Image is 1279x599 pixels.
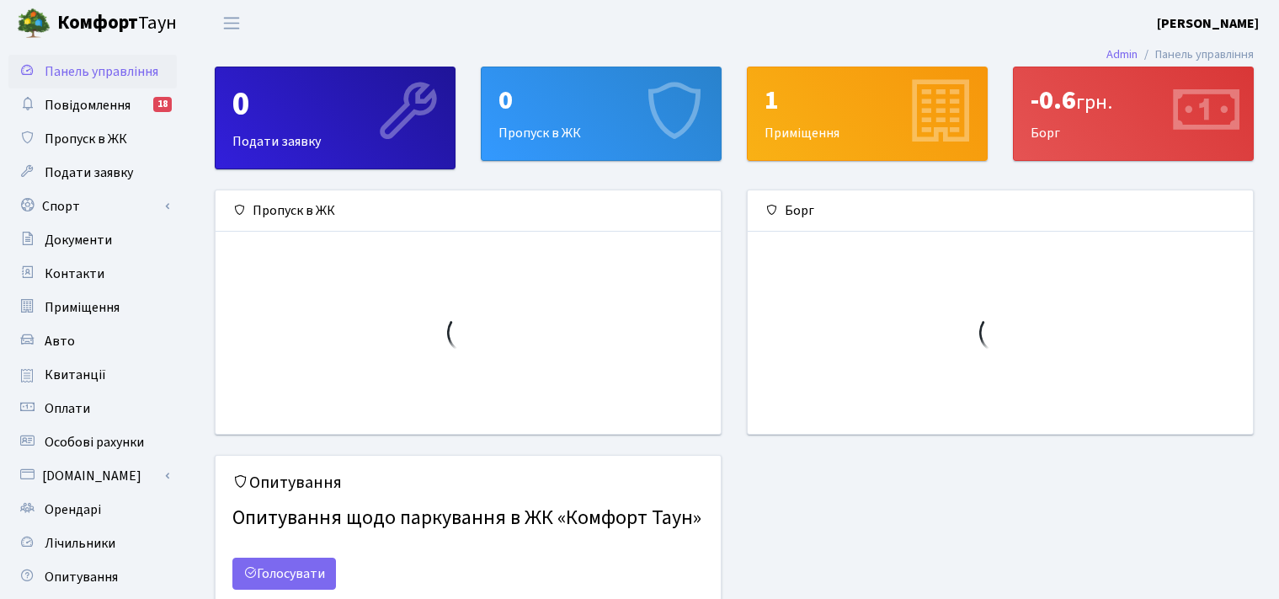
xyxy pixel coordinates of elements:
[215,67,456,169] a: 0Подати заявку
[8,560,177,594] a: Опитування
[153,97,172,112] div: 18
[45,568,118,586] span: Опитування
[1106,45,1138,63] a: Admin
[45,231,112,249] span: Документи
[1031,84,1236,116] div: -0.6
[45,534,115,553] span: Лічильники
[1014,67,1253,160] div: Борг
[45,96,131,115] span: Повідомлення
[748,190,1253,232] div: Борг
[8,291,177,324] a: Приміщення
[232,473,704,493] h5: Опитування
[57,9,177,38] span: Таун
[8,425,177,459] a: Особові рахунки
[232,558,336,590] a: Голосувати
[216,67,455,168] div: Подати заявку
[8,156,177,190] a: Подати заявку
[45,399,90,418] span: Оплати
[481,67,722,161] a: 0Пропуск в ЖК
[8,88,177,122] a: Повідомлення18
[211,9,253,37] button: Переключити навігацію
[45,366,106,384] span: Квитанції
[1157,14,1259,33] b: [PERSON_NAME]
[8,257,177,291] a: Контакти
[1138,45,1254,64] li: Панель управління
[8,122,177,156] a: Пропуск в ЖК
[17,7,51,40] img: logo.png
[498,84,704,116] div: 0
[765,84,970,116] div: 1
[747,67,988,161] a: 1Приміщення
[8,190,177,223] a: Спорт
[482,67,721,160] div: Пропуск в ЖК
[45,332,75,350] span: Авто
[8,324,177,358] a: Авто
[1157,13,1259,34] a: [PERSON_NAME]
[45,298,120,317] span: Приміщення
[1081,37,1279,72] nav: breadcrumb
[45,130,127,148] span: Пропуск в ЖК
[1076,88,1112,117] span: грн.
[8,493,177,527] a: Орендарі
[57,9,138,36] b: Комфорт
[8,55,177,88] a: Панель управління
[232,500,704,537] h4: Опитування щодо паркування в ЖК «Комфорт Таун»
[232,84,438,125] div: 0
[45,62,158,81] span: Панель управління
[748,67,987,160] div: Приміщення
[8,459,177,493] a: [DOMAIN_NAME]
[8,358,177,392] a: Квитанції
[8,223,177,257] a: Документи
[45,163,133,182] span: Подати заявку
[45,500,101,519] span: Орендарі
[45,265,104,283] span: Контакти
[45,433,144,452] span: Особові рахунки
[8,527,177,560] a: Лічильники
[8,392,177,425] a: Оплати
[216,190,721,232] div: Пропуск в ЖК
